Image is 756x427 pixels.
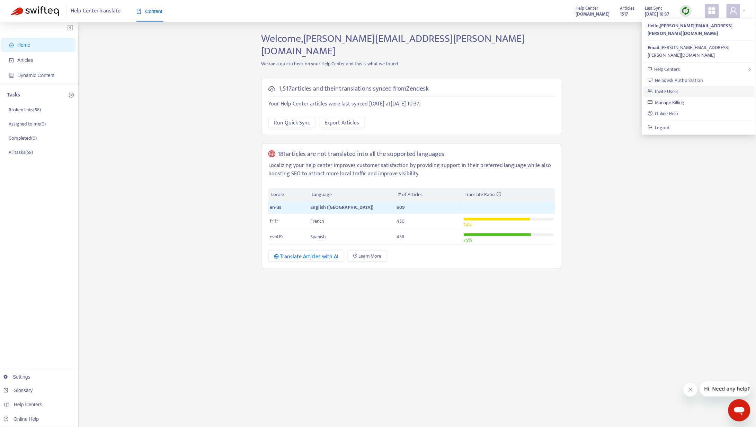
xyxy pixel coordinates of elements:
span: home [9,43,14,47]
span: Help Centers [14,402,42,407]
span: Last Sync [645,4,663,12]
span: global [268,150,275,158]
th: Language [309,188,395,202]
a: Helpdesk Authorization [648,76,703,84]
span: Dynamic Content [17,73,54,78]
strong: 1517 [620,10,628,18]
th: Locale [268,188,309,202]
span: es-419 [270,233,283,241]
span: Spanish [311,233,326,241]
span: Learn More [359,252,382,260]
iframe: Message from company [700,381,750,397]
p: Broken links ( 58 ) [9,106,41,113]
a: Glossary [3,388,33,393]
span: Welcome, [PERSON_NAME][EMAIL_ADDRESS][PERSON_NAME][DOMAIN_NAME] [261,30,525,60]
span: 458 [397,233,404,241]
p: Tasks [7,91,20,99]
button: Export Articles [319,117,365,128]
span: user [729,7,738,15]
button: Translate Articles with AI [268,251,344,262]
iframe: Button to launch messaging window [728,399,750,421]
a: Invite Users [648,87,679,95]
a: [DOMAIN_NAME] [576,10,610,18]
span: 74 % [464,221,472,229]
span: book [136,9,141,14]
img: Swifteq [10,6,59,16]
span: Export Articles [324,119,359,127]
span: Home [17,42,30,48]
a: Online Help [3,416,39,422]
h5: 1,517 articles and their translations synced from Zendesk [279,85,429,93]
strong: Email: [648,44,660,52]
p: We ran a quick check on your Help Center and this is what we found [256,60,568,67]
p: All tasks ( 58 ) [9,149,33,156]
strong: Hello, [PERSON_NAME][EMAIL_ADDRESS][PERSON_NAME][DOMAIN_NAME] [648,22,733,37]
img: sync.dc5367851b00ba804db3.png [682,7,690,15]
p: Assigned to me ( 0 ) [9,120,46,128]
span: appstore [708,7,716,15]
span: Content [136,9,162,14]
span: container [9,73,14,78]
span: cloud-sync [268,85,275,92]
p: Completed ( 0 ) [9,134,37,142]
span: French [311,217,324,225]
span: Articles [17,57,33,63]
span: 450 [397,217,404,225]
th: # of Articles [395,188,462,202]
iframe: Close message [684,383,697,397]
strong: [DATE] 10:37 [645,10,669,18]
span: Help Center [576,4,599,12]
span: right [748,67,752,72]
span: account-book [9,58,14,63]
span: Help Center Translate [71,4,121,18]
div: Translate Ratio [465,191,552,198]
span: fr-fr [270,217,278,225]
a: Settings [3,374,30,380]
a: Learn More [348,251,387,262]
span: Help Centers [655,65,680,73]
a: Manage Billing [648,99,685,106]
p: Localizing your help center improves customer satisfaction by providing support in their preferre... [268,161,555,178]
span: en-us [270,203,281,211]
button: Run Quick Sync [268,117,315,128]
span: Articles [620,4,635,12]
div: Translate Articles with AI [274,252,339,261]
span: plus-circle [69,93,74,98]
h5: 181 articles are not translated into all the supported languages [278,150,445,158]
span: Run Quick Sync [274,119,310,127]
div: [PERSON_NAME][EMAIL_ADDRESS][PERSON_NAME][DOMAIN_NAME] [648,44,750,59]
p: Your Help Center articles were last synced [DATE] at [DATE] 10:37 . [268,100,555,108]
span: 75 % [464,236,472,244]
span: 609 [397,203,405,211]
a: Logout [648,124,670,132]
span: English ([GEOGRAPHIC_DATA]) [311,203,374,211]
a: Online Help [648,110,678,118]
